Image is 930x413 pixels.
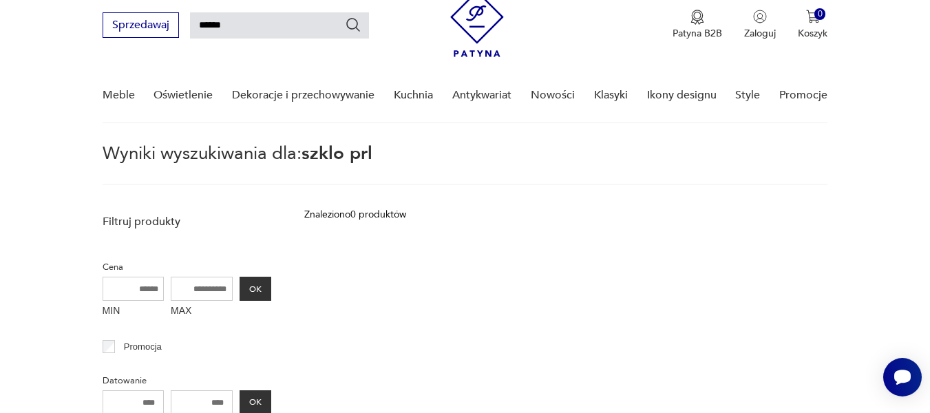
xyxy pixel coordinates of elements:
[690,10,704,25] img: Ikona medalu
[103,373,271,388] p: Datowanie
[594,69,628,122] a: Klasyki
[345,17,361,33] button: Szukaj
[124,339,162,354] p: Promocja
[744,27,776,40] p: Zaloguj
[814,8,826,20] div: 0
[103,21,179,31] a: Sprzedawaj
[798,27,827,40] p: Koszyk
[232,69,374,122] a: Dekoracje i przechowywanie
[103,260,271,275] p: Cena
[735,69,760,122] a: Style
[673,27,722,40] p: Patyna B2B
[240,277,271,301] button: OK
[673,10,722,40] a: Ikona medaluPatyna B2B
[171,301,233,323] label: MAX
[103,301,165,323] label: MIN
[798,10,827,40] button: 0Koszyk
[883,358,922,396] iframe: Smartsupp widget button
[103,12,179,38] button: Sprzedawaj
[154,69,213,122] a: Oświetlenie
[779,69,827,122] a: Promocje
[806,10,820,23] img: Ikona koszyka
[452,69,511,122] a: Antykwariat
[103,69,135,122] a: Meble
[673,10,722,40] button: Patyna B2B
[394,69,433,122] a: Kuchnia
[647,69,717,122] a: Ikony designu
[744,10,776,40] button: Zaloguj
[302,141,372,166] span: szklo prl
[304,207,406,222] div: Znaleziono 0 produktów
[753,10,767,23] img: Ikonka użytkownika
[103,145,828,185] p: Wyniki wyszukiwania dla:
[103,214,271,229] p: Filtruj produkty
[531,69,575,122] a: Nowości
